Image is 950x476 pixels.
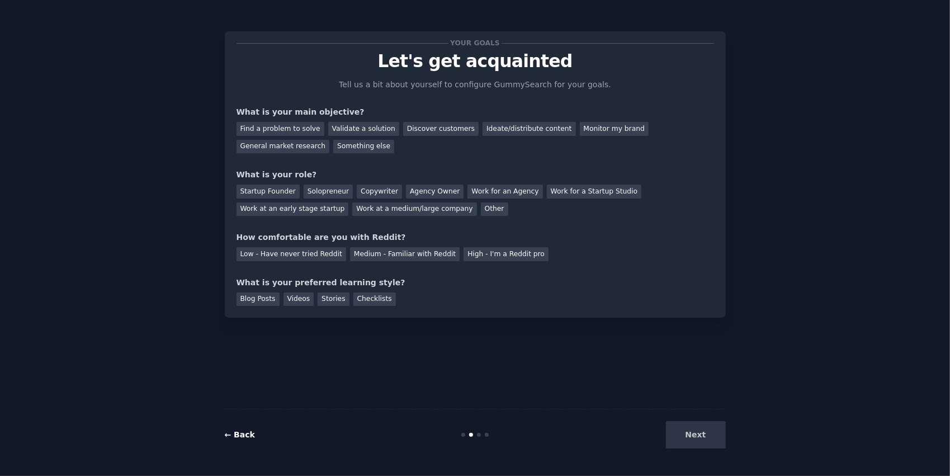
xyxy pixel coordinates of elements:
div: Videos [283,293,314,307]
p: Tell us a bit about yourself to configure GummySearch for your goals. [334,79,616,91]
div: What is your role? [237,169,714,181]
div: Solopreneur [304,185,353,199]
div: How comfortable are you with Reddit? [237,232,714,243]
div: Blog Posts [237,293,280,307]
div: Checklists [353,293,396,307]
div: Medium - Familiar with Reddit [350,247,460,261]
div: Agency Owner [406,185,464,199]
div: Copywriter [357,185,402,199]
div: Something else [333,140,394,154]
div: What is your main objective? [237,106,714,118]
div: Ideate/distribute content [483,122,575,136]
span: Your goals [448,37,502,49]
div: What is your preferred learning style? [237,277,714,289]
div: Work for a Startup Studio [547,185,641,199]
div: Monitor my brand [580,122,649,136]
div: Work at an early stage startup [237,202,349,216]
div: Low - Have never tried Reddit [237,247,346,261]
a: ← Back [225,430,255,439]
div: Work for an Agency [467,185,542,199]
div: Validate a solution [328,122,399,136]
div: Discover customers [403,122,479,136]
div: Other [481,202,508,216]
p: Let's get acquainted [237,51,714,71]
div: Find a problem to solve [237,122,324,136]
div: General market research [237,140,330,154]
div: Stories [318,293,349,307]
div: High - I'm a Reddit pro [464,247,549,261]
div: Work at a medium/large company [352,202,476,216]
div: Startup Founder [237,185,300,199]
